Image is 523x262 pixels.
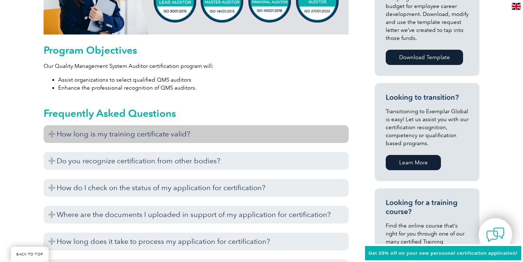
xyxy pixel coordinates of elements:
[44,179,349,197] h3: How do I check on the status of my application for certification?
[44,125,349,143] h3: How long is my training certificate valid?
[44,44,349,56] h2: Program Objectives
[44,152,349,170] h3: Do you recognize certification from other bodies?
[44,107,349,119] h2: Frequently Asked Questions
[44,233,349,250] h3: How long does it take to process my application for certification?
[386,155,441,170] a: Learn More
[11,247,49,262] a: BACK TO TOP
[369,250,518,256] span: Get 20% off on your new personnel certification application!
[512,3,521,10] img: en
[386,93,469,102] h3: Looking to transition?
[386,198,469,216] h3: Looking for a training course?
[58,84,349,92] li: Enhance the professional recognition of QMS auditors.
[386,222,469,254] p: Find the online course that’s right for you through one of our many certified Training Providers.
[44,62,349,70] p: Our Quality Management System Auditor certification program will:
[386,50,463,65] a: Download Template
[58,76,349,84] li: Assist organizations to select qualified QMS auditors
[386,107,469,147] p: Transitioning to Exemplar Global is easy! Let us assist you with our certification recognition, c...
[486,226,504,244] img: contact-chat.png
[44,206,349,224] h3: Where are the documents I uploaded in support of my application for certification?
